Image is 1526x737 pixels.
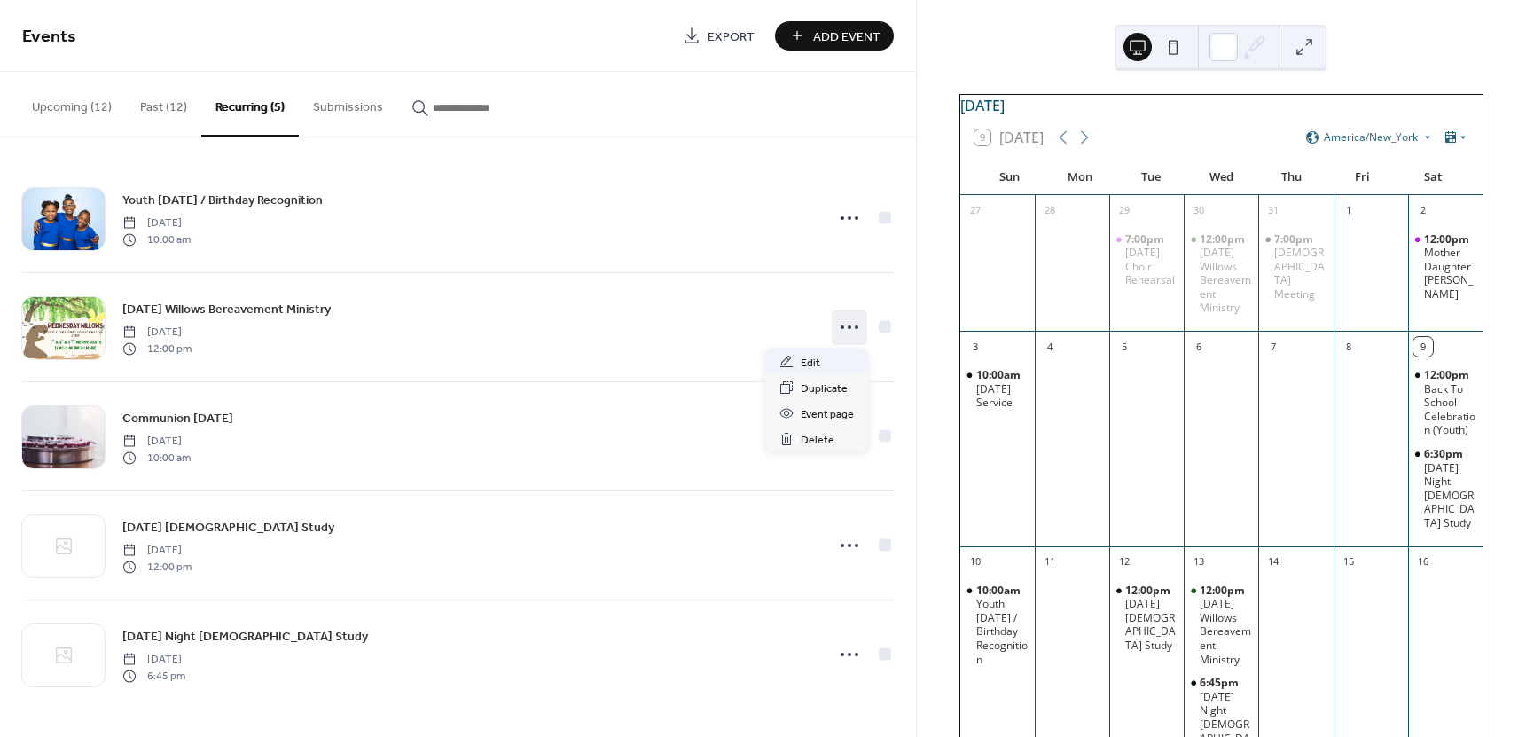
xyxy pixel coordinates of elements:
[1408,447,1483,530] div: Wednesday Night Bible Study
[960,584,1035,667] div: Youth Sunday / Birthday Recognition
[1264,201,1283,221] div: 31
[1397,160,1468,195] div: Sat
[122,301,331,319] span: [DATE] Willows Bereavement Ministry
[1115,160,1186,195] div: Tue
[1115,201,1134,221] div: 29
[1109,584,1184,653] div: Tuesday Bible Study
[801,431,834,450] span: Delete
[966,553,985,572] div: 10
[1408,232,1483,302] div: Mother Daughter Luncheon
[122,628,368,647] span: [DATE] Night [DEMOGRAPHIC_DATA] Study
[18,72,126,135] button: Upcoming (12)
[708,27,755,46] span: Export
[976,597,1028,666] div: Youth [DATE] / Birthday Recognition
[201,72,299,137] button: Recurring (5)
[1186,160,1256,195] div: Wed
[122,450,191,466] span: 10:00 am
[122,652,185,668] span: [DATE]
[1189,553,1209,572] div: 13
[1424,382,1475,437] div: Back To School Celebration (Youth)
[122,408,233,428] a: Communion [DATE]
[966,201,985,221] div: 27
[1040,201,1060,221] div: 28
[1189,337,1209,357] div: 6
[1200,676,1241,690] span: 6:45pm
[22,20,76,54] span: Events
[1339,337,1358,357] div: 8
[1424,368,1472,382] span: 12:00pm
[1200,246,1251,315] div: [DATE] Willows Bereavement Ministry
[974,160,1045,195] div: Sun
[1189,201,1209,221] div: 30
[1115,337,1134,357] div: 5
[122,410,233,428] span: Communion [DATE]
[1200,597,1251,666] div: [DATE] Willows Bereavement Ministry
[801,380,848,398] span: Duplicate
[1200,584,1248,598] span: 12:00pm
[1125,232,1167,247] span: 7:00pm
[1045,160,1115,195] div: Mon
[976,368,1023,382] span: 10:00am
[122,517,334,537] a: [DATE] [DEMOGRAPHIC_DATA] Study
[1184,232,1258,316] div: Wednesday Willows Bereavement Ministry
[299,72,397,135] button: Submissions
[122,434,191,450] span: [DATE]
[122,668,185,684] span: 6:45 pm
[1424,232,1472,247] span: 12:00pm
[775,21,894,51] button: Add Event
[813,27,880,46] span: Add Event
[1413,201,1433,221] div: 2
[122,325,192,341] span: [DATE]
[1327,160,1398,195] div: Fri
[1339,201,1358,221] div: 1
[801,354,820,372] span: Edit
[966,337,985,357] div: 3
[1413,553,1433,572] div: 16
[960,95,1483,116] div: [DATE]
[1264,337,1283,357] div: 7
[1339,553,1358,572] div: 15
[1258,232,1333,302] div: Church Meeting
[960,368,1035,410] div: Women's Day Service
[122,299,331,319] a: [DATE] Willows Bereavement Ministry
[1040,337,1060,357] div: 4
[1115,553,1134,572] div: 12
[1413,337,1433,357] div: 9
[1264,553,1283,572] div: 14
[1125,584,1173,598] span: 12:00pm
[1274,246,1326,301] div: [DEMOGRAPHIC_DATA] Meeting
[976,382,1028,410] div: [DATE] Service
[1408,368,1483,437] div: Back To School Celebration (Youth)
[122,231,191,247] span: 10:00 am
[1040,553,1060,572] div: 11
[122,341,192,357] span: 12:00 pm
[122,216,191,231] span: [DATE]
[1424,461,1475,530] div: [DATE] Night [DEMOGRAPHIC_DATA] Study
[122,559,192,575] span: 12:00 pm
[122,519,334,537] span: [DATE] [DEMOGRAPHIC_DATA] Study
[669,21,768,51] a: Export
[122,543,192,559] span: [DATE]
[1324,132,1418,143] span: America/New_York
[126,72,201,135] button: Past (12)
[122,192,323,210] span: Youth [DATE] / Birthday Recognition
[801,405,854,424] span: Event page
[1125,597,1177,652] div: [DATE] [DEMOGRAPHIC_DATA] Study
[1274,232,1316,247] span: 7:00pm
[1125,246,1177,287] div: [DATE] Choir Rehearsal
[1184,584,1258,667] div: Wednesday Willows Bereavement Ministry
[1256,160,1327,195] div: Thu
[1424,447,1466,461] span: 6:30pm
[1424,246,1475,301] div: Mother Daughter [PERSON_NAME]
[122,626,368,647] a: [DATE] Night [DEMOGRAPHIC_DATA] Study
[1109,232,1184,287] div: Women's Day Choir Rehearsal
[976,584,1023,598] span: 10:00am
[122,190,323,210] a: Youth [DATE] / Birthday Recognition
[1200,232,1248,247] span: 12:00pm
